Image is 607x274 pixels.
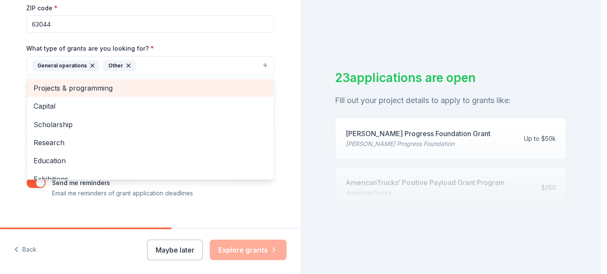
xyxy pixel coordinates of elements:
span: Education [34,155,267,166]
div: General operations [32,60,100,71]
div: Other [103,60,136,71]
span: Scholarship [34,119,267,130]
button: General operationsOther [27,56,274,75]
span: Exhibitions [34,174,267,185]
span: Capital [34,100,267,112]
span: Research [34,137,267,148]
div: General operationsOther [27,77,274,180]
span: Projects & programming [34,82,267,94]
